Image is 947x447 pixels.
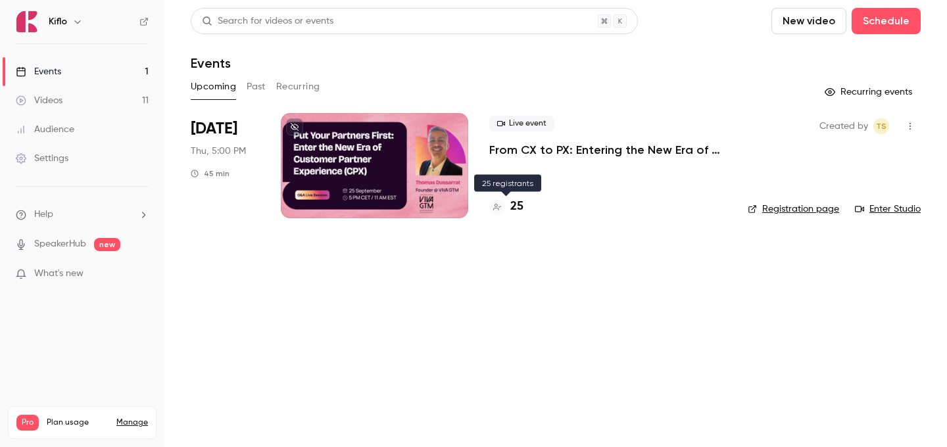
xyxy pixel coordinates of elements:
[191,113,260,218] div: Sep 25 Thu, 5:00 PM (Europe/Rome)
[16,208,149,222] li: help-dropdown-opener
[489,116,554,131] span: Live event
[489,142,727,158] a: From CX to PX: Entering the New Era of Partner Experience
[16,11,37,32] img: Kiflo
[16,123,74,136] div: Audience
[819,118,868,134] span: Created by
[191,168,230,179] div: 45 min
[34,208,53,222] span: Help
[819,82,921,103] button: Recurring events
[16,94,62,107] div: Videos
[191,76,236,97] button: Upcoming
[16,65,61,78] div: Events
[247,76,266,97] button: Past
[510,198,523,216] h4: 25
[202,14,333,28] div: Search for videos or events
[34,267,84,281] span: What's new
[34,237,86,251] a: SpeakerHub
[191,55,231,71] h1: Events
[748,202,839,216] a: Registration page
[876,118,886,134] span: TS
[852,8,921,34] button: Schedule
[276,76,320,97] button: Recurring
[16,152,68,165] div: Settings
[133,268,149,280] iframe: Noticeable Trigger
[94,238,120,251] span: new
[49,15,67,28] h6: Kiflo
[191,118,237,139] span: [DATE]
[16,415,39,431] span: Pro
[855,202,921,216] a: Enter Studio
[489,198,523,216] a: 25
[771,8,846,34] button: New video
[873,118,889,134] span: Tomica Stojanovikj
[47,417,109,428] span: Plan usage
[191,145,246,158] span: Thu, 5:00 PM
[116,417,148,428] a: Manage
